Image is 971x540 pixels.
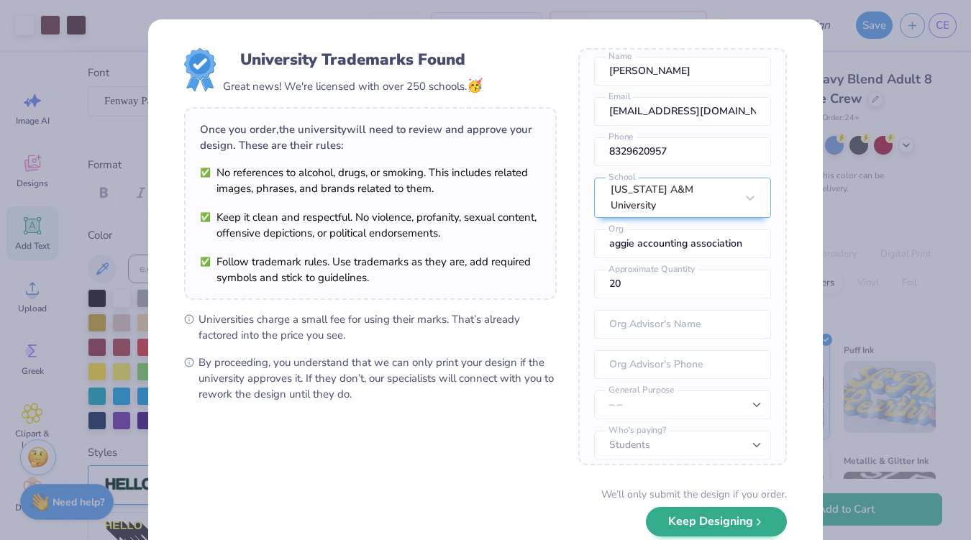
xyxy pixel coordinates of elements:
[594,310,771,339] input: Org Advisor's Name
[200,209,541,241] li: Keep it clean and respectful. No violence, profanity, sexual content, offensive depictions, or po...
[594,270,771,298] input: Approximate Quantity
[240,48,465,71] div: University Trademarks Found
[594,57,771,86] input: Name
[601,487,787,502] div: We’ll only submit the design if you order.
[594,229,771,258] input: Org
[467,77,483,94] span: 🥳
[646,507,787,536] button: Keep Designing
[200,122,541,153] div: Once you order, the university will need to review and approve your design. These are their rules:
[594,350,771,379] input: Org Advisor's Phone
[223,76,483,96] div: Great news! We're licensed with over 250 schools.
[611,182,736,214] div: [US_STATE] A&M University
[184,48,216,91] img: License badge
[594,137,771,166] input: Phone
[200,165,541,196] li: No references to alcohol, drugs, or smoking. This includes related images, phrases, and brands re...
[594,97,771,126] input: Email
[199,354,557,402] span: By proceeding, you understand that we can only print your design if the university approves it. I...
[199,311,557,343] span: Universities charge a small fee for using their marks. That’s already factored into the price you...
[200,254,541,285] li: Follow trademark rules. Use trademarks as they are, add required symbols and stick to guidelines.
